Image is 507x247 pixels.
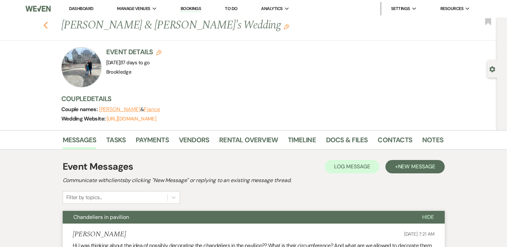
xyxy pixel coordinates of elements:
h5: [PERSON_NAME] [73,230,126,239]
span: Wedding Website: [61,115,107,122]
span: [DATE] [106,59,150,66]
img: Weven Logo [25,2,51,16]
a: Dashboard [69,6,93,11]
button: Edit [284,23,289,29]
h1: [PERSON_NAME] & [PERSON_NAME]'s Wedding [61,17,362,33]
button: Chandeliers in pavilion [63,211,411,224]
span: & [99,106,160,113]
button: +New Message [385,160,444,173]
h3: Event Details [106,47,162,57]
h2: Communicate with clients by clicking "New Message" or replying to an existing message thread. [63,176,445,184]
a: Timeline [288,135,316,149]
button: [PERSON_NAME] [99,107,140,112]
button: Hide [411,211,445,224]
a: Payments [136,135,169,149]
span: Settings [391,5,410,12]
a: [URL][DOMAIN_NAME] [107,115,156,122]
span: Log Message [334,163,370,170]
span: Analytics [261,5,282,12]
h1: Event Messages [63,160,133,174]
h3: Couple Details [61,94,437,103]
span: Resources [440,5,463,12]
span: Brookledge [106,69,132,75]
button: Fiance [144,107,160,112]
span: [DATE] 7:21 AM [404,231,434,237]
span: Manage Venues [117,5,150,12]
button: Open lead details [489,66,495,72]
a: Vendors [179,135,209,149]
span: | [120,59,150,66]
span: 17 days to go [121,59,150,66]
a: Bookings [180,6,201,12]
button: Log Message [325,160,379,173]
a: Tasks [106,135,126,149]
span: Chandeliers in pavilion [73,214,129,221]
a: Notes [422,135,443,149]
a: Rental Overview [219,135,278,149]
span: New Message [398,163,435,170]
span: Hide [422,214,434,221]
a: Contacts [378,135,412,149]
a: To Do [225,6,237,11]
a: Docs & Files [326,135,368,149]
span: Couple names: [61,106,99,113]
a: Messages [63,135,97,149]
div: Filter by topics... [66,193,102,201]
